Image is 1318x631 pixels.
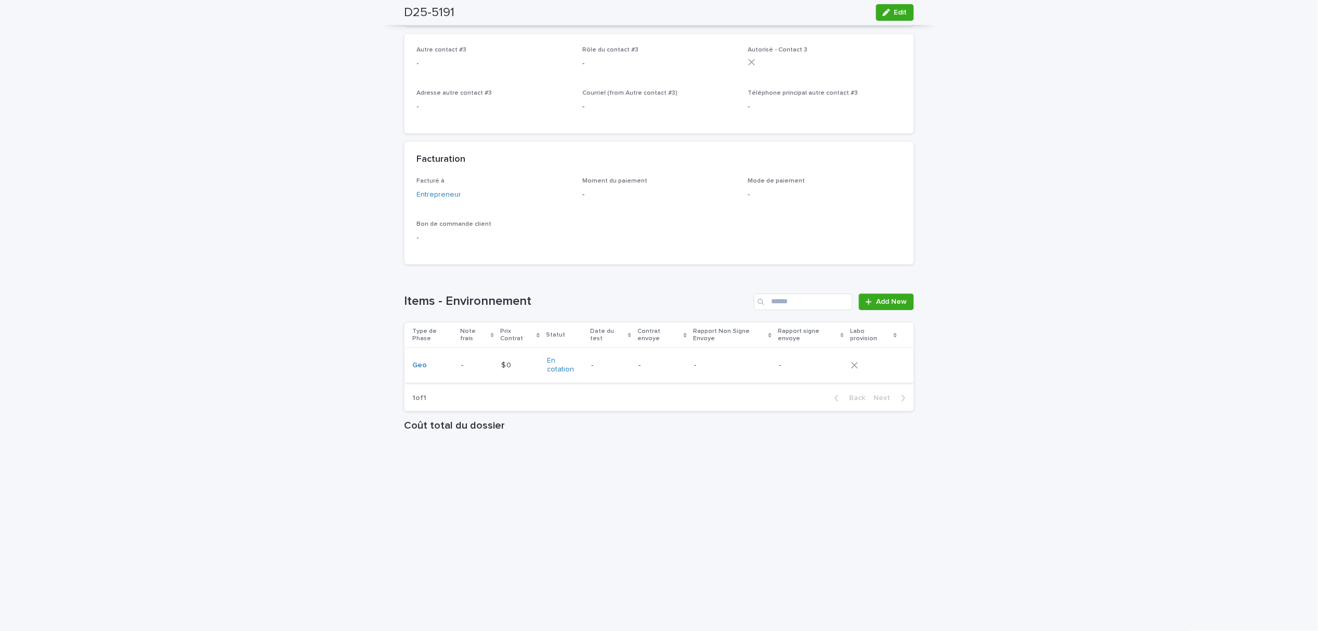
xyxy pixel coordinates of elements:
[582,102,736,113] p: -
[748,102,902,113] p: -
[582,91,677,97] span: Courriel (from Autre contact #3)
[874,395,897,402] span: Next
[748,190,902,201] p: -
[461,359,465,370] p: -
[417,190,462,201] a: Entrepreneur
[748,178,805,185] span: Mode de paiement
[413,362,427,370] a: Geo
[582,178,647,185] span: Moment du paiement
[404,386,435,411] p: 1 of 1
[778,326,838,345] p: Rapport signe envoye
[779,362,843,370] p: -
[547,357,583,375] a: En cotation
[877,299,907,306] span: Add New
[460,326,488,345] p: Note frais
[417,154,466,166] h2: Facturation
[638,362,686,370] p: -
[417,91,492,97] span: Adresse autre contact #3
[417,233,570,244] p: -
[582,59,736,70] p: -
[417,47,467,54] span: Autre contact #3
[582,190,736,201] p: -
[404,420,914,432] h1: Coût total du dossier
[826,394,870,403] button: Back
[870,394,914,403] button: Next
[859,294,914,311] a: Add New
[404,436,914,593] iframe: Coût total du dossier
[695,362,771,370] p: -
[748,47,808,54] span: Autorisé - Contact 3
[876,4,914,21] button: Edit
[501,359,513,370] p: $ 0
[404,349,914,383] tr: Geo -- $ 0$ 0 En cotation ----
[754,294,853,311] input: Search
[404,5,455,20] h2: D25-5191
[894,9,907,16] span: Edit
[591,326,625,345] p: Date du test
[413,326,454,345] p: Type de Phase
[417,59,570,70] p: -
[694,326,766,345] p: Rapport Non Signe Envoye
[417,102,570,113] p: -
[546,330,566,341] p: Statut
[582,47,638,54] span: Rôle du contact #3
[417,222,492,228] span: Bon de commande client
[500,326,534,345] p: Prix Contrat
[843,395,866,402] span: Back
[637,326,681,345] p: Contrat envoye
[748,91,858,97] span: Téléphone principal autre contact #3
[850,326,891,345] p: Labo provision
[592,362,630,370] p: -
[417,178,445,185] span: Facturé à
[404,294,750,310] h1: Items - Environnement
